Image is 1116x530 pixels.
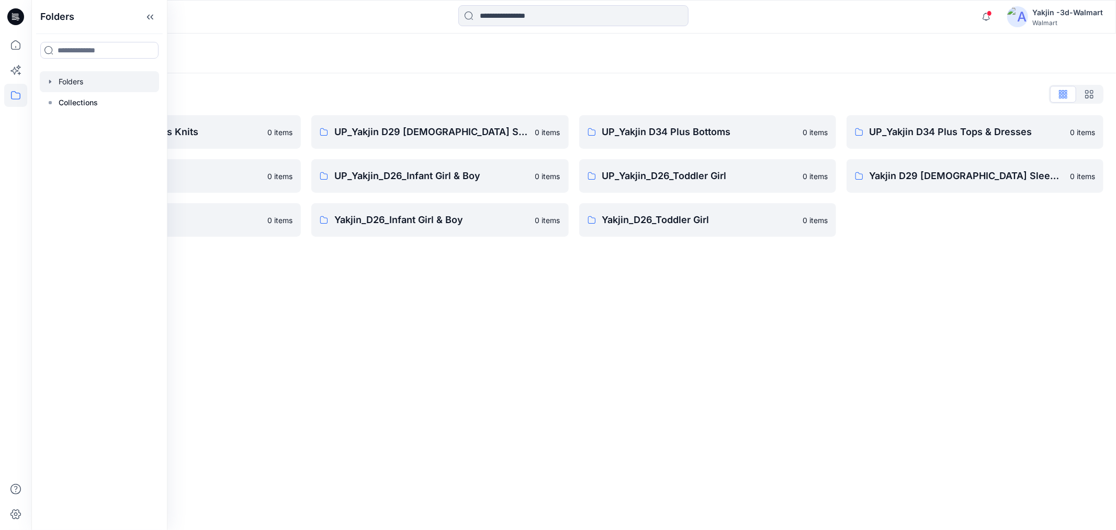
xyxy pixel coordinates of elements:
p: 0 items [803,127,828,138]
a: Yakjin_D26_Infant Girl & Boy0 items [311,203,568,237]
p: 0 items [803,171,828,182]
p: 0 items [1070,171,1095,182]
p: 0 items [535,127,560,138]
a: UP_Yakjin D34 Plus Tops & Dresses0 items [847,115,1103,149]
img: avatar [1007,6,1028,27]
p: 0 items [1070,127,1095,138]
p: UP_Yakjin D34 Plus Tops & Dresses [870,125,1064,139]
p: 0 items [535,171,560,182]
p: UP_Yakjin D29 [DEMOGRAPHIC_DATA] Sleep [334,125,528,139]
a: Yakjin_D26_Toddler Girl0 items [579,203,836,237]
p: Collections [59,96,98,109]
a: UP_Yakjin D29 [DEMOGRAPHIC_DATA] Sleep0 items [311,115,568,149]
div: Yakjin -3d-Walmart [1032,6,1103,19]
a: UP_Yakjin_D26_Toddler Girl0 items [579,159,836,193]
p: UP_Yakjin_D26_Toddler Girl [602,169,796,183]
p: UP_Yakjin D34 Plus Bottoms [602,125,796,139]
a: FA Yakjin D34 Womens Knits0 items [44,115,301,149]
p: 0 items [267,171,292,182]
a: UP_Yakjin_D24_Boys0 items [44,159,301,193]
div: Walmart [1032,19,1103,27]
p: Yakjin_D26_Toddler Girl [602,213,796,227]
p: Yakjin_D26_Infant Girl & Boy [334,213,528,227]
a: Yakjin_D24_Boy's0 items [44,203,301,237]
p: 0 items [267,127,292,138]
a: Yakjin D29 [DEMOGRAPHIC_DATA] Sleepwear0 items [847,159,1103,193]
p: 0 items [803,215,828,226]
a: UP_Yakjin D34 Plus Bottoms0 items [579,115,836,149]
p: Yakjin D29 [DEMOGRAPHIC_DATA] Sleepwear [870,169,1064,183]
p: 0 items [267,215,292,226]
a: UP_Yakjin_D26_Infant Girl & Boy0 items [311,159,568,193]
p: UP_Yakjin_D26_Infant Girl & Boy [334,169,528,183]
p: 0 items [535,215,560,226]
